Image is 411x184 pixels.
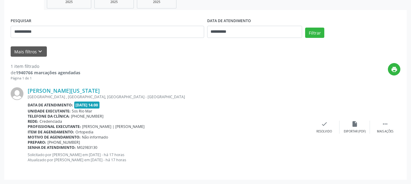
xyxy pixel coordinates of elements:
i: insert_drive_file [351,121,358,127]
b: Senha de atendimento: [28,145,76,150]
img: img [11,87,23,100]
i:  [382,121,388,127]
b: Unidade executante: [28,109,71,114]
a: [PERSON_NAME][US_STATE] [28,87,100,94]
span: [PHONE_NUMBER] [71,114,103,119]
div: de [11,69,80,76]
button: print [388,63,400,75]
span: [PERSON_NAME] | [PERSON_NAME] [82,124,145,129]
div: 1 item filtrado [11,63,80,69]
b: Profissional executante: [28,124,81,129]
div: Exportar (PDF) [344,129,366,134]
span: [DATE] 14:00 [74,102,100,109]
b: Data de atendimento: [28,102,73,108]
b: Preparo: [28,140,46,145]
b: Motivo de agendamento: [28,135,81,140]
b: Item de agendamento: [28,129,74,135]
span: Sos Rio Mar [72,109,92,114]
span: Credenciada [40,119,62,124]
i: print [391,66,398,73]
span: Não informado [82,135,108,140]
div: Mais ações [377,129,393,134]
div: Página 1 de 1 [11,76,80,81]
b: Telefone da clínica: [28,114,70,119]
strong: 1940766 marcações agendadas [16,70,80,75]
i: check [321,121,328,127]
p: Solicitado por [PERSON_NAME] em [DATE] - há 17 horas Atualizado por [PERSON_NAME] em [DATE] - há ... [28,152,309,162]
i: keyboard_arrow_down [37,48,44,55]
button: Mais filtroskeyboard_arrow_down [11,46,47,57]
span: M02983130 [77,145,97,150]
div: [GEOGRAPHIC_DATA] , [GEOGRAPHIC_DATA], [GEOGRAPHIC_DATA] - [GEOGRAPHIC_DATA] [28,94,309,99]
div: Resolvido [316,129,332,134]
button: Filtrar [305,28,324,38]
span: Ortopedia [75,129,93,135]
span: [PHONE_NUMBER] [47,140,80,145]
b: Rede: [28,119,38,124]
label: DATA DE ATENDIMENTO [207,16,251,26]
label: PESQUISAR [11,16,31,26]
